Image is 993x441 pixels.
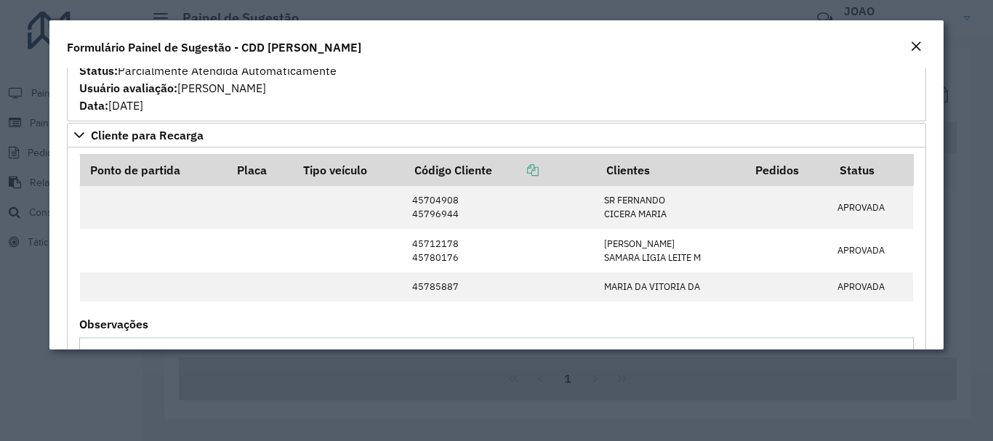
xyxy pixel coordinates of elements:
[830,229,913,272] td: APROVADA
[91,129,204,141] span: Cliente para Recarga
[67,39,361,56] h4: Formulário Painel de Sugestão - CDD [PERSON_NAME]
[80,155,227,186] th: Ponto de partida
[293,155,405,186] th: Tipo veículo
[906,38,926,57] button: Close
[405,186,597,229] td: 45704908 45796944
[227,155,293,186] th: Placa
[405,272,597,302] td: 45785887
[405,229,597,272] td: 45712178 45780176
[830,155,913,186] th: Status
[830,272,913,302] td: APROVADA
[79,98,108,113] strong: Data:
[79,63,337,113] span: Parcialmente Atendida Automaticamente [PERSON_NAME] [DATE]
[79,81,177,95] strong: Usuário avaliação:
[67,123,925,147] a: Cliente para Recarga
[597,155,746,186] th: Clientes
[79,315,148,333] label: Observações
[830,186,913,229] td: APROVADA
[745,155,829,186] th: Pedidos
[597,186,746,229] td: SR FERNANDO CICERA MARIA
[492,163,539,177] a: Copiar
[597,272,746,302] td: MARIA DA VITORIA DA
[405,155,597,186] th: Código Cliente
[910,41,922,52] em: Fechar
[597,229,746,272] td: [PERSON_NAME] SAMARA LIGIA LEITE M
[79,63,118,78] strong: Status:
